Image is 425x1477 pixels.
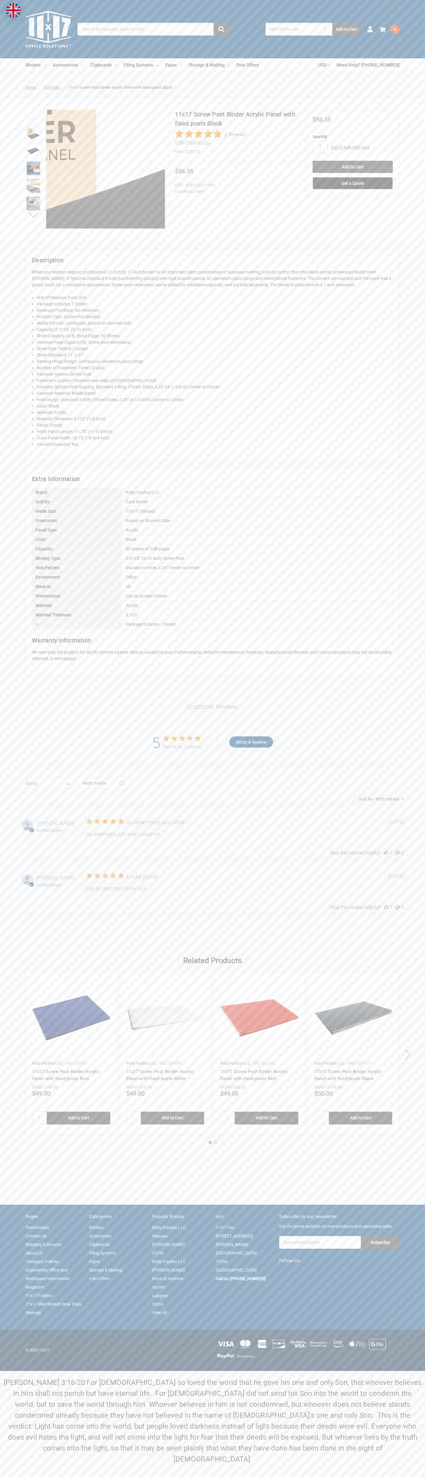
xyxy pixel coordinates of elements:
span: $49.00 [32,1090,50,1097]
span: $98.00 [233,1085,246,1090]
a: Call us: [PHONE_NUMBER] [216,1276,266,1281]
a: Filing Systems [89,1251,116,1255]
h5: Categories [89,1213,146,1220]
input: Add SKU to Cart [266,23,318,36]
a: Free Offers [89,1276,110,1281]
li: Color: Black [37,403,393,409]
a: About Us [26,1251,43,1255]
dd: New [175,188,293,195]
a: Itoya of America [152,1276,183,1281]
button: This review was not helpful [395,849,399,856]
div: 5 out of 5 stars [163,735,201,741]
h5: Popular Brands [152,1213,209,1220]
a: Engineering Office and Workspace Information Magazine [26,1268,70,1289]
p: [PERSON_NAME] 3:16-20 For [DEMOGRAPHIC_DATA] so loved the world that he gave his one and only Son... [3,1377,422,1465]
span: $98.00 [139,1085,152,1090]
img: 17x11 Screw Post Binder Acrylic Panel with fixed posts Black [314,979,392,1057]
div: Made in: [32,582,122,591]
div: Was this review helpful? [330,849,381,856]
li: Fastener System Hole Spacing: Standard 3 Ring, (Three) Rings, 4.25" (4-1/4 inch) Center to Center. [37,384,393,390]
div: [DATE] [389,873,404,880]
h5: Subscribe to our newsletter [279,1213,399,1220]
img: 11x17 Screw Post Binder Acrylic Panel with fixed posts Black [27,179,40,193]
div: Package Includes: 1 Binder [122,620,393,629]
li: Sheet Size: Tabloid / Ledger [37,346,393,352]
a: Shipping & Returns [26,1242,61,1247]
a: Accessories [89,1234,111,1238]
h5: Follow Us [279,1257,399,1264]
a: ITOYA [152,1251,164,1255]
input: Add to Cart [141,1112,204,1124]
a: Top Picks [43,85,60,90]
dt: Condition: [175,188,194,195]
li: Package Includes: 1 Binder [37,301,393,307]
div: Office [122,573,393,582]
div: 0.125" [122,611,393,620]
input: Search by keyword, brand or SKU [77,23,229,36]
div: •: [32,620,122,629]
img: 11x17 Screw Post Binder Acrylic Panel with fixed posts Blue [32,979,110,1057]
div: 0 [401,904,404,911]
dd: 816628011584 [175,182,293,188]
a: 0 [379,21,399,37]
input: Your email address [279,1236,361,1249]
div: Based on 2 reviews [163,744,201,749]
p: Ruby Paulina LLC. [126,1060,157,1066]
p: SKU: 625110 [347,1060,369,1066]
div: Environment: [32,573,122,582]
a: Wausau [152,1234,168,1238]
li: Sheet Standard: 11" x 17" [37,352,393,358]
img: 11x17 Screw Post Binder Acrylic Panel with fixed posts Red [220,979,298,1057]
li: Increase Page Capacity by: Screw post extensions [37,339,393,346]
div: Sold By: [32,497,122,507]
input: Add to Cart [313,161,393,173]
div: Color: [32,535,122,544]
div: With media [376,796,399,802]
div: Media Size: [32,507,122,516]
p: Ruby Paulina LLC. [220,1060,251,1066]
div: Capacity: [32,545,122,554]
button: Get a Quote [313,177,393,189]
a: Storage & Mailing [189,58,230,72]
input: Add to Cart [329,1112,392,1124]
a: Vecto [152,1302,163,1307]
img: duty and tax information for United Kingdom [6,3,21,18]
h1: 11x17 Screw Post Binder Acrylic Panel with fixed posts Black [175,110,296,128]
input: Add to Cart [47,1112,110,1124]
a: Buy in bulk and save [331,145,369,150]
div: 0 [401,849,404,856]
li: Number of Fasteners: Three (3) post [37,365,393,371]
a: Paper [89,1259,100,1264]
h2: Extra Information [32,474,393,484]
div: MSRP [126,1084,138,1090]
img: Ruby Paulina 11x17 1" Angle-D Ring, White Acrylic Binder (515180) [27,162,40,175]
a: View All [152,1310,167,1315]
div: Presentation: [32,592,122,601]
a: Clipboards [90,58,117,72]
button: Write A Review [229,736,273,748]
div: [DATE] [389,818,404,825]
a: Ruby Paulina LLC. [175,140,211,145]
p: SKU: 525180 [159,1060,181,1066]
div: Bound on Shortest Side [122,516,393,525]
button: Next [24,209,43,221]
span: $56.35 [175,167,193,175]
span: 11x17 Screw Post Binder Acrylic Panel with fixed posts Black [68,85,173,90]
img: 11x17.com [26,6,71,52]
span: $49.00 [220,1090,238,1097]
div: 1 [390,849,393,856]
a: Filing Systems [124,58,159,72]
img: 11x17 Screw Post Binder Acrylic Panel with fixed posts Black [27,197,40,210]
li: Binding Hinge Design: Continuous Aluminum piano hinge [37,358,393,365]
button: Next [402,1045,414,1064]
h2: Related Products [26,955,399,966]
a: Binders [89,1225,103,1230]
img: 11x17 Screw Post Binder Acrylic Panel with fixed posts Black [27,144,40,157]
div: Hole Pattern: [32,563,122,573]
div: Orientation: [32,516,122,525]
p: We warranty the product for Six (6) months against defects caused by poor craftsmanship, defectiv... [32,649,393,662]
div: 5 [152,732,160,752]
h5: Pages [26,1213,83,1220]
